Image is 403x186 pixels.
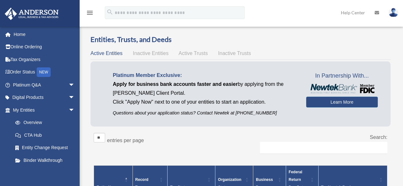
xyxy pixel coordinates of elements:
[113,71,297,80] p: Platinum Member Exclusive:
[4,53,84,66] a: Tax Organizers
[3,8,61,20] img: Anderson Advisors Platinum Portal
[90,35,391,45] h3: Entities, Trusts, and Deeds
[68,104,81,117] span: arrow_drop_down
[306,97,378,107] a: Learn More
[4,28,84,41] a: Home
[86,9,94,17] i: menu
[107,138,144,143] label: entries per page
[309,84,375,93] img: NewtekBankLogoSM.png
[4,79,84,91] a: Platinum Q&Aarrow_drop_down
[9,141,81,154] a: Entity Change Request
[4,66,84,79] a: Order StatusNEW
[4,104,81,116] a: My Entitiesarrow_drop_down
[370,134,387,140] label: Search:
[68,91,81,104] span: arrow_drop_down
[218,51,251,56] span: Inactive Trusts
[306,71,378,81] span: In Partnership With...
[113,109,297,117] p: Questions about your application status? Contact Newtek at [PHONE_NUMBER]
[389,8,398,17] img: User Pic
[37,67,51,77] div: NEW
[133,51,169,56] span: Inactive Entities
[9,129,81,141] a: CTA Hub
[90,51,122,56] span: Active Entities
[68,79,81,92] span: arrow_drop_down
[4,41,84,53] a: Online Ordering
[86,11,94,17] a: menu
[9,154,81,167] a: Binder Walkthrough
[106,9,113,16] i: search
[113,80,297,98] p: by applying from the [PERSON_NAME] Client Portal.
[9,116,78,129] a: Overview
[179,51,208,56] span: Active Trusts
[4,91,84,104] a: Digital Productsarrow_drop_down
[113,98,297,107] p: Click "Apply Now" next to one of your entities to start an application.
[113,81,238,87] span: Apply for business bank accounts faster and easier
